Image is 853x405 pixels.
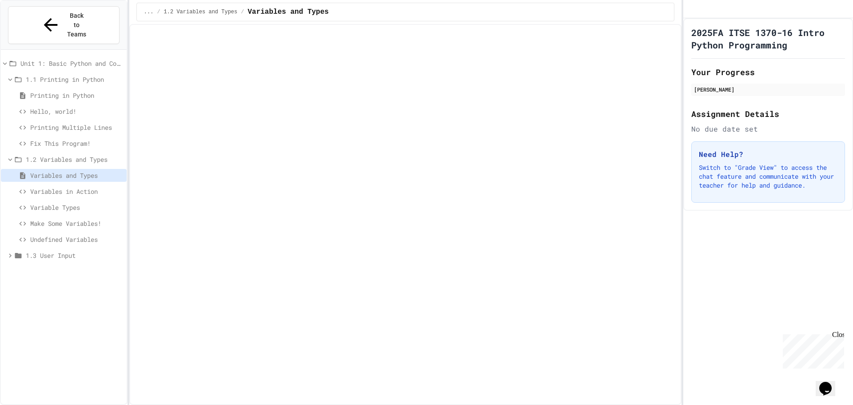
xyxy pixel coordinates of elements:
[241,8,244,16] span: /
[691,66,845,78] h2: Your Progress
[8,6,120,44] button: Back to Teams
[691,124,845,134] div: No due date set
[691,26,845,51] h1: 2025FA ITSE 1370-16 Intro Python Programming
[694,85,842,93] div: [PERSON_NAME]
[30,219,123,228] span: Make Some Variables!
[26,251,123,260] span: 1.3 User Input
[26,155,123,164] span: 1.2 Variables and Types
[20,59,123,68] span: Unit 1: Basic Python and Console Interaction
[699,149,837,160] h3: Need Help?
[816,369,844,396] iframe: chat widget
[30,171,123,180] span: Variables and Types
[144,8,154,16] span: ...
[30,139,123,148] span: Fix This Program!
[30,235,123,244] span: Undefined Variables
[30,107,123,116] span: Hello, world!
[247,7,328,17] span: Variables and Types
[30,203,123,212] span: Variable Types
[699,163,837,190] p: Switch to "Grade View" to access the chat feature and communicate with your teacher for help and ...
[30,123,123,132] span: Printing Multiple Lines
[66,11,87,39] span: Back to Teams
[4,4,61,56] div: Chat with us now!Close
[164,8,238,16] span: 1.2 Variables and Types
[157,8,160,16] span: /
[30,187,123,196] span: Variables in Action
[779,331,844,369] iframe: chat widget
[691,108,845,120] h2: Assignment Details
[26,75,123,84] span: 1.1 Printing in Python
[30,91,123,100] span: Printing in Python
